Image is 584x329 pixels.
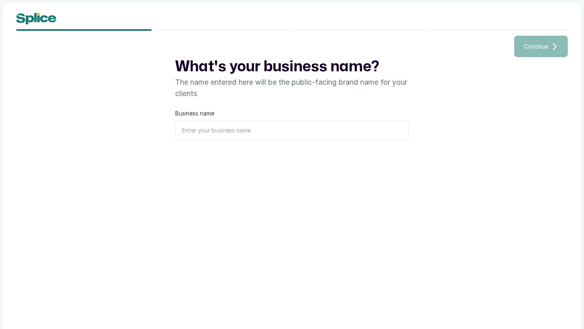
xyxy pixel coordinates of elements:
label: Business name [175,109,409,117]
p: The name entered here will be the public-facing brand name for your clients [175,77,409,99]
h1: What's your business name? [175,57,409,77]
span: Continue [524,42,548,51]
button: Continue [514,36,568,57]
input: Enter your business name [175,121,409,140]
